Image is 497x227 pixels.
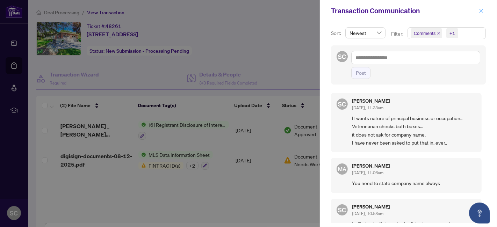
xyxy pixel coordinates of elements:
span: [DATE], 11:06am [352,170,383,175]
h5: [PERSON_NAME] [352,204,390,209]
p: Filter: [391,30,404,38]
span: It wants nature of principal business or occupation.. Veterinarian checks both boxes... it does n... [352,114,476,147]
div: +1 [449,30,455,37]
span: close [479,8,484,13]
span: Newest [350,28,381,38]
h5: [PERSON_NAME] [352,163,390,168]
span: [DATE], 10:53am [352,211,383,216]
span: Comments [414,30,435,37]
span: [DATE], 11:33am [352,105,383,110]
button: Post [351,67,370,79]
span: You need to state company name always [352,179,476,187]
div: Transaction Communication [331,6,477,16]
span: close [437,31,440,35]
span: MA [338,165,346,173]
h5: [PERSON_NAME] [352,98,390,103]
button: Open asap [469,203,490,224]
span: SC [338,99,346,109]
p: Sort: [331,29,343,37]
span: SC [338,205,346,215]
span: Comments [411,28,442,38]
span: SC [338,52,346,61]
